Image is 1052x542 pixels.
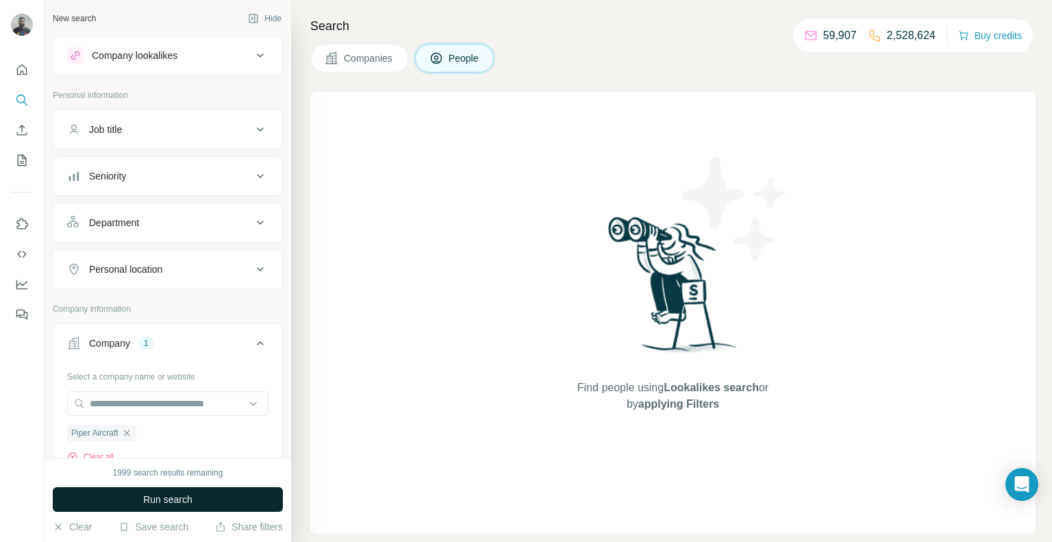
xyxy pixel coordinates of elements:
[89,123,122,136] div: Job title
[11,58,33,82] button: Quick start
[1005,468,1038,501] div: Open Intercom Messenger
[92,49,177,62] div: Company lookalikes
[53,520,92,534] button: Clear
[563,380,782,412] span: Find people using or by
[11,148,33,173] button: My lists
[67,365,268,383] div: Select a company name or website
[67,451,114,463] button: Clear all
[53,303,283,315] p: Company information
[89,336,130,350] div: Company
[118,520,188,534] button: Save search
[673,147,797,270] img: Surfe Illustration - Stars
[89,169,126,183] div: Seniority
[89,216,139,230] div: Department
[11,212,33,236] button: Use Surfe on LinkedIn
[138,337,154,349] div: 1
[53,206,282,239] button: Department
[53,487,283,512] button: Run search
[11,88,33,112] button: Search
[53,327,282,365] button: Company1
[823,27,857,44] p: 59,907
[958,26,1022,45] button: Buy credits
[344,51,394,65] span: Companies
[11,14,33,36] img: Avatar
[53,253,282,286] button: Personal location
[11,118,33,143] button: Enrich CSV
[53,113,282,146] button: Job title
[53,12,96,25] div: New search
[310,16,1036,36] h4: Search
[89,262,162,276] div: Personal location
[602,213,744,366] img: Surfe Illustration - Woman searching with binoculars
[638,398,719,410] span: applying Filters
[238,8,291,29] button: Hide
[664,382,759,393] span: Lookalikes search
[113,467,223,479] div: 1999 search results remaining
[215,520,283,534] button: Share filters
[11,242,33,267] button: Use Surfe API
[53,39,282,72] button: Company lookalikes
[449,51,480,65] span: People
[11,272,33,297] button: Dashboard
[53,160,282,193] button: Seniority
[143,493,192,506] span: Run search
[53,89,283,101] p: Personal information
[887,27,936,44] p: 2,528,624
[11,302,33,327] button: Feedback
[71,427,118,439] span: Piper Aircraft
